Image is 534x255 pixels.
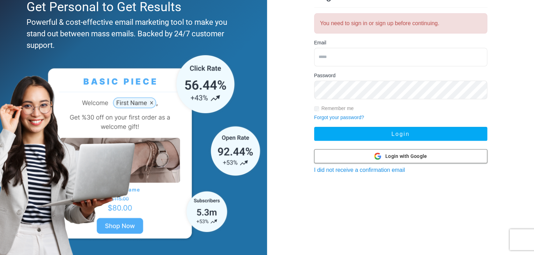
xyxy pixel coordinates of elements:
[321,105,354,112] label: Remember me
[314,72,335,79] label: Password
[385,153,427,160] span: Login with Google
[314,115,364,120] a: Forgot your password?
[314,167,405,173] a: I did not receive a confirmation email
[314,149,487,163] button: Login with Google
[27,16,237,51] div: Powerful & cost-effective email marketing tool to make you stand out between mass emails. Backed ...
[314,127,487,141] button: Login
[314,13,487,34] div: You need to sign in or sign up before continuing.
[314,39,326,46] label: Email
